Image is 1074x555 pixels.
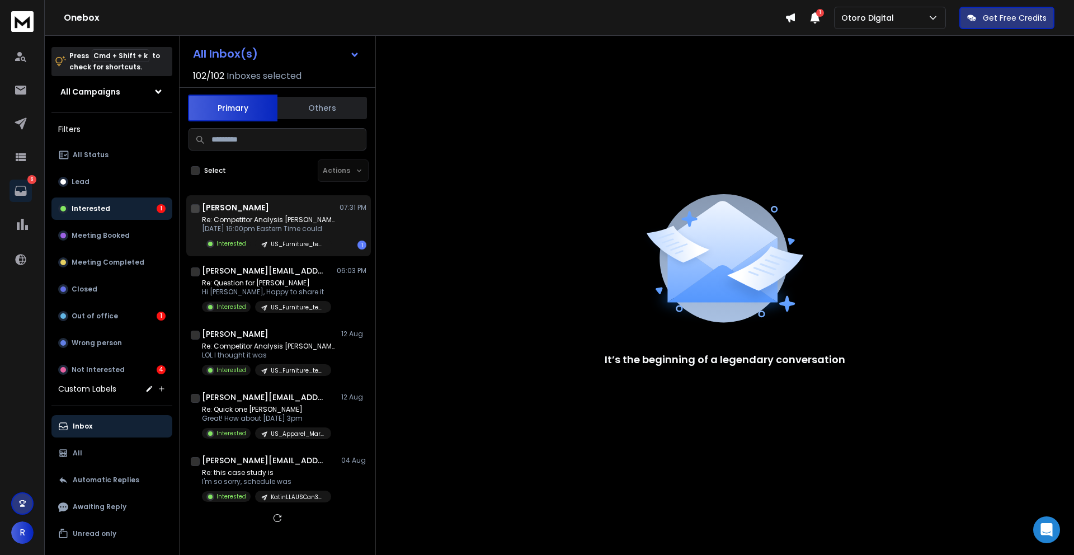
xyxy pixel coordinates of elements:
[72,258,144,267] p: Meeting Completed
[157,365,166,374] div: 4
[51,171,172,193] button: Lead
[202,279,331,288] p: Re: Question for [PERSON_NAME]
[1033,516,1060,543] div: Open Intercom Messenger
[51,523,172,545] button: Unread only
[841,12,898,23] p: Otoro Digital
[73,529,116,538] p: Unread only
[11,521,34,544] button: R
[341,393,366,402] p: 12 Aug
[51,224,172,247] button: Meeting Booked
[188,95,277,121] button: Primary
[271,430,324,438] p: US_Apparel_MarketingTitles-CLEANED
[51,197,172,220] button: Interested1
[51,442,172,464] button: All
[271,493,324,501] p: KatinLLAUSCan3000_Apollo_30072025-CLEANED_CLAY
[202,405,331,414] p: Re: Quick one [PERSON_NAME]
[69,50,160,73] p: Press to check for shortcuts.
[277,96,367,120] button: Others
[51,144,172,166] button: All Status
[51,332,172,354] button: Wrong person
[73,150,109,159] p: All Status
[73,449,82,458] p: All
[216,303,246,311] p: Interested
[73,422,92,431] p: Inbox
[816,9,824,17] span: 1
[73,502,126,511] p: Awaiting Reply
[202,477,331,486] p: I'm so sorry, schedule was
[72,312,118,321] p: Out of office
[202,265,325,276] h1: [PERSON_NAME][EMAIL_ADDRESS][DOMAIN_NAME]
[202,342,336,351] p: Re: Competitor Analysis [PERSON_NAME]
[202,328,268,340] h1: [PERSON_NAME]
[51,415,172,438] button: Inbox
[341,456,366,465] p: 04 Aug
[216,429,246,438] p: Interested
[51,278,172,300] button: Closed
[202,392,325,403] h1: [PERSON_NAME][EMAIL_ADDRESS][DOMAIN_NAME]
[51,121,172,137] h3: Filters
[202,414,331,423] p: Great! How about [DATE] 3pm
[72,365,125,374] p: Not Interested
[271,366,324,375] p: US_Furniture_techfilters-CLEANED
[959,7,1054,29] button: Get Free Credits
[51,496,172,518] button: Awaiting Reply
[337,266,366,275] p: 06:03 PM
[341,330,366,338] p: 12 Aug
[216,366,246,374] p: Interested
[72,285,97,294] p: Closed
[27,175,36,184] p: 6
[605,352,845,368] p: It’s the beginning of a legendary conversation
[202,288,331,297] p: Hi [PERSON_NAME], Happy to share it
[64,11,785,25] h1: Onebox
[216,492,246,501] p: Interested
[11,11,34,32] img: logo
[51,469,172,491] button: Automatic Replies
[202,202,269,213] h1: [PERSON_NAME]
[271,240,324,248] p: US_Furniture_techfilters-CLEANED
[202,351,336,360] p: LOL I thought it was
[73,476,139,485] p: Automatic Replies
[202,215,336,224] p: Re: Competitor Analysis [PERSON_NAME]
[204,166,226,175] label: Select
[184,43,369,65] button: All Inbox(s)
[271,303,324,312] p: US_Furniture_techfilters-CLEANED
[340,203,366,212] p: 07:31 PM
[357,241,366,250] div: 1
[92,49,149,62] span: Cmd + Shift + k
[202,468,331,477] p: Re: this case study is
[72,177,89,186] p: Lead
[202,455,325,466] h1: [PERSON_NAME][EMAIL_ADDRESS][DOMAIN_NAME]
[193,69,224,83] span: 102 / 102
[72,231,130,240] p: Meeting Booked
[51,251,172,274] button: Meeting Completed
[72,338,122,347] p: Wrong person
[51,359,172,381] button: Not Interested4
[193,48,258,59] h1: All Inbox(s)
[157,312,166,321] div: 1
[227,69,302,83] h3: Inboxes selected
[10,180,32,202] a: 6
[60,86,120,97] h1: All Campaigns
[983,12,1047,23] p: Get Free Credits
[72,204,110,213] p: Interested
[51,81,172,103] button: All Campaigns
[51,305,172,327] button: Out of office1
[216,239,246,248] p: Interested
[202,224,336,233] p: [DATE] 16:00pm Eastern Time could
[58,383,116,394] h3: Custom Labels
[157,204,166,213] div: 1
